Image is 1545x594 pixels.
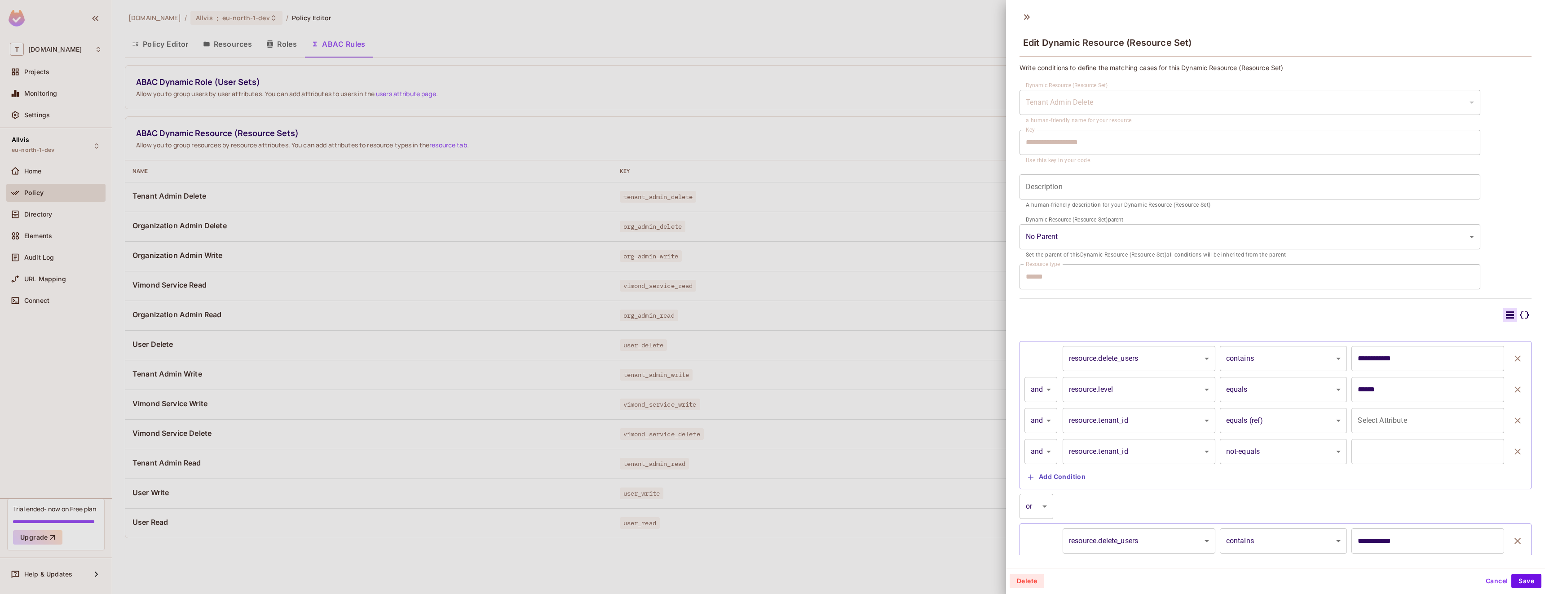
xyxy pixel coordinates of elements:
div: and [1024,377,1057,402]
div: resource.tenant_id [1063,408,1215,433]
p: a human-friendly name for your resource [1026,116,1474,125]
div: equals (ref) [1220,408,1347,433]
div: not-equals [1220,439,1347,464]
div: contains [1220,346,1347,371]
div: equals [1220,377,1347,402]
p: Set the parent of this Dynamic Resource (Resource Set) all conditions will be inherited from the ... [1026,251,1474,260]
p: A human-friendly description for your Dynamic Resource (Resource Set) [1026,201,1474,210]
label: Resource type [1026,260,1060,268]
span: Edit Dynamic Resource (Resource Set) [1023,37,1192,48]
div: Without label [1020,224,1480,249]
label: Key [1026,126,1035,133]
div: resource.delete_users [1063,346,1215,371]
label: Dynamic Resource (Resource Set) [1026,81,1108,89]
div: resource.delete_users [1063,528,1215,554]
button: Add Condition [1024,470,1089,484]
div: resource.level [1063,377,1215,402]
div: resource.tenant_id [1063,439,1215,464]
p: Use this key in your code. [1026,156,1474,165]
p: Write conditions to define the matching cases for this Dynamic Resource (Resource Set) [1020,63,1532,72]
button: Delete [1010,574,1044,588]
div: or [1020,494,1053,519]
div: and [1024,408,1057,433]
button: Cancel [1482,574,1511,588]
button: Save [1511,574,1541,588]
div: Without label [1020,90,1480,115]
label: Dynamic Resource (Resource Set) parent [1026,216,1123,223]
div: and [1024,439,1057,464]
div: contains [1220,528,1347,554]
